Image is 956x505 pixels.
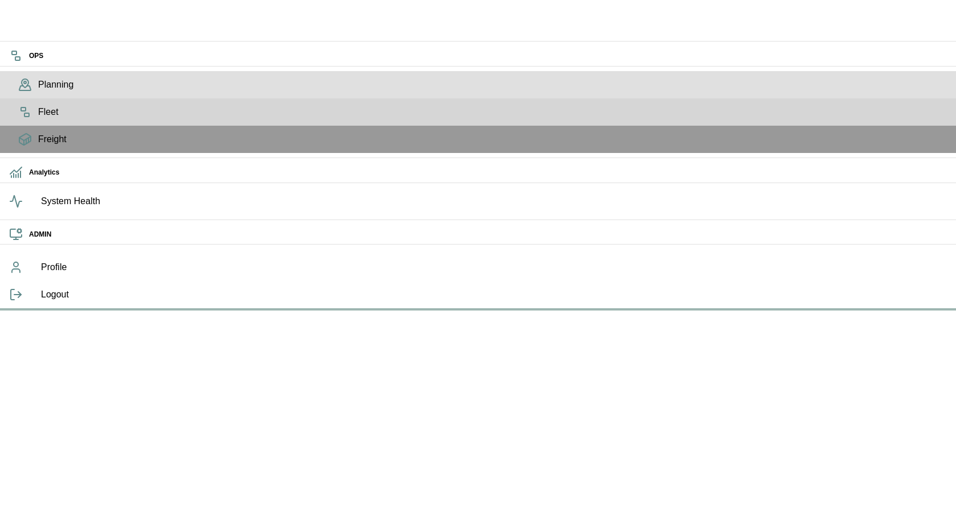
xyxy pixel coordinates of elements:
[29,51,947,61] h6: OPS
[38,133,947,146] span: Freight
[38,78,947,92] span: Planning
[38,105,947,119] span: Fleet
[29,229,947,240] h6: ADMIN
[41,288,947,301] span: Logout
[29,167,947,178] h6: Analytics
[41,260,947,274] span: Profile
[41,194,947,208] span: System Health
